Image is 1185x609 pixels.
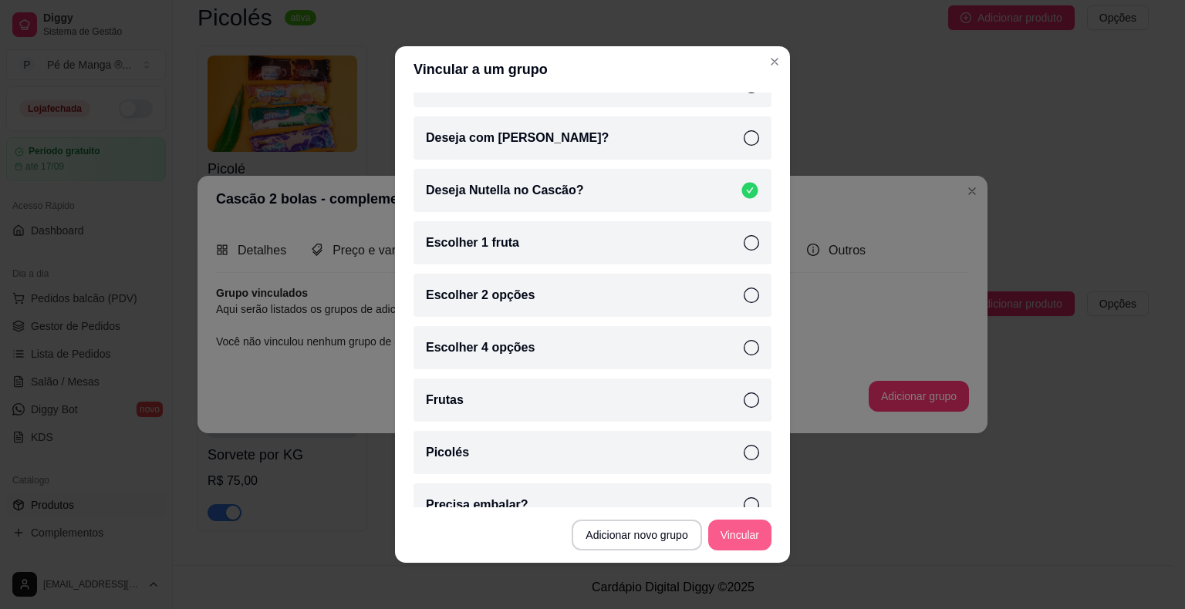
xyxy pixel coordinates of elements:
[572,520,701,550] button: Adicionar novo grupo
[426,181,584,200] p: Deseja Nutella no Cascão?
[762,49,787,74] button: Close
[708,520,771,550] button: Vincular
[395,46,790,93] header: Vincular a um grupo
[426,443,469,462] p: Picolés
[426,234,519,252] p: Escolher 1 fruta
[426,338,535,357] p: Escolher 4 opções
[426,286,535,304] p: Escolher 2 opções
[426,129,609,147] p: Deseja com [PERSON_NAME]?
[426,391,464,409] p: Frutas
[426,496,528,514] p: Precisa embalar?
